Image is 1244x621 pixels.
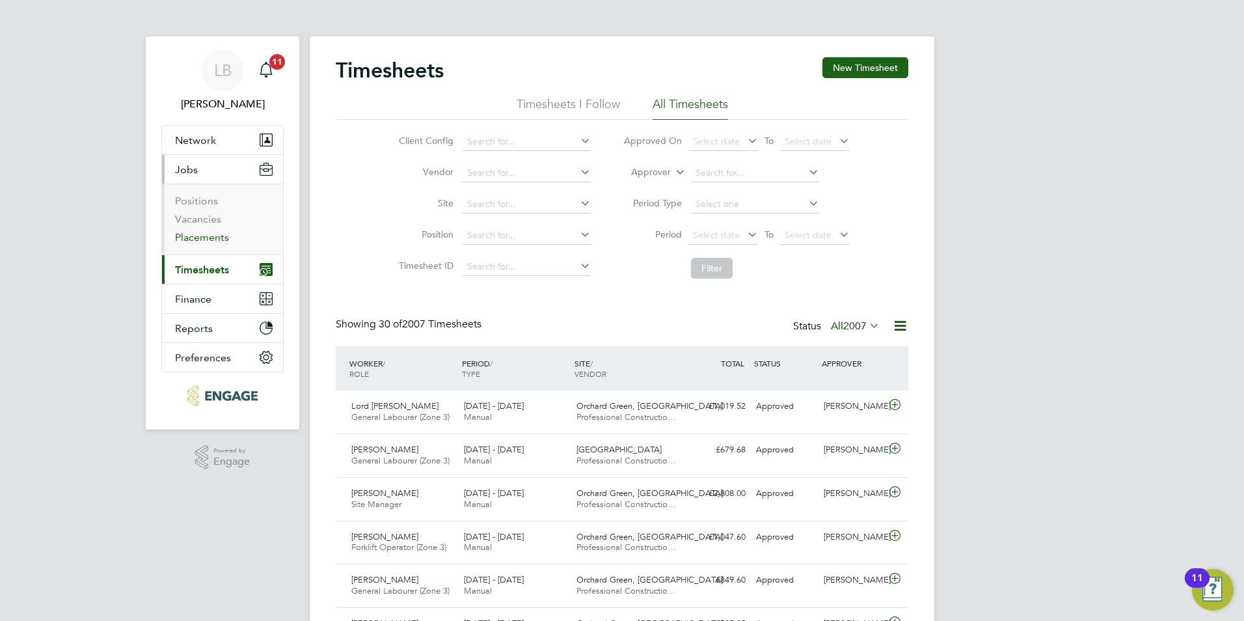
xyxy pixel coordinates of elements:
[379,318,402,331] span: 30 of
[395,260,453,271] label: Timesheet ID
[162,284,283,313] button: Finance
[464,400,524,411] span: [DATE] - [DATE]
[175,134,216,146] span: Network
[751,439,818,461] div: Approved
[831,320,880,333] label: All
[464,411,492,422] span: Manual
[351,455,450,466] span: General Labourer (Zone 3)
[175,213,221,225] a: Vacancies
[336,318,484,331] div: Showing
[761,132,777,149] span: To
[162,343,283,372] button: Preferences
[462,368,480,379] span: TYPE
[187,385,257,406] img: pcrnet-logo-retina.png
[464,574,524,585] span: [DATE] - [DATE]
[576,488,723,499] span: Orchard Green, [GEOGRAPHIC_DATA]
[751,527,818,548] div: Approved
[175,352,231,364] span: Preferences
[464,499,492,510] span: Manual
[822,57,908,78] button: New Timesheet
[576,542,676,553] span: Professional Constructio…
[576,585,676,596] span: Professional Constructio…
[175,163,198,176] span: Jobs
[576,574,723,585] span: Orchard Green, [GEOGRAPHIC_DATA]
[612,166,671,179] label: Approver
[213,445,250,456] span: Powered by
[464,488,524,499] span: [DATE] - [DATE]
[490,358,493,368] span: /
[146,36,299,430] nav: Main navigation
[623,197,682,209] label: Period Type
[691,195,819,214] input: Select one
[751,396,818,417] div: Approved
[195,445,250,470] a: Powered byEngage
[379,318,481,331] span: 2007 Timesheets
[575,368,606,379] span: VENDOR
[351,499,401,510] span: Site Manager
[683,483,751,504] div: £2,808.00
[395,197,453,209] label: Site
[175,322,213,335] span: Reports
[691,258,733,279] button: Filter
[818,396,886,417] div: [PERSON_NAME]
[175,195,218,207] a: Positions
[576,531,723,542] span: Orchard Green, [GEOGRAPHIC_DATA]
[351,574,418,585] span: [PERSON_NAME]
[351,411,450,422] span: General Labourer (Zone 3)
[351,531,418,542] span: [PERSON_NAME]
[576,444,662,455] span: [GEOGRAPHIC_DATA]
[162,314,283,342] button: Reports
[1191,578,1203,595] div: 11
[576,400,723,411] span: Orchard Green, [GEOGRAPHIC_DATA]
[395,166,453,178] label: Vendor
[818,352,886,375] div: APPROVER
[751,352,818,375] div: STATUS
[351,542,446,553] span: Forklift Operator (Zone 3)
[336,57,444,83] h2: Timesheets
[161,96,284,112] span: Lauren Bowron
[843,320,867,333] span: 2007
[464,444,524,455] span: [DATE] - [DATE]
[751,570,818,591] div: Approved
[213,456,250,467] span: Engage
[693,229,740,241] span: Select date
[162,126,283,154] button: Network
[576,411,676,422] span: Professional Constructio…
[395,228,453,240] label: Position
[351,488,418,499] span: [PERSON_NAME]
[346,352,459,385] div: WORKER
[693,135,740,147] span: Select date
[351,585,450,596] span: General Labourer (Zone 3)
[459,352,571,385] div: PERIOD
[464,531,524,542] span: [DATE] - [DATE]
[590,358,593,368] span: /
[162,155,283,184] button: Jobs
[818,527,886,548] div: [PERSON_NAME]
[793,318,882,336] div: Status
[463,164,591,182] input: Search for...
[576,499,676,510] span: Professional Constructio…
[161,385,284,406] a: Go to home page
[351,444,418,455] span: [PERSON_NAME]
[383,358,385,368] span: /
[463,195,591,214] input: Search for...
[785,229,832,241] span: Select date
[253,49,279,91] a: 11
[351,400,439,411] span: Lord [PERSON_NAME]
[395,135,453,146] label: Client Config
[161,49,284,112] a: LB[PERSON_NAME]
[761,226,777,243] span: To
[1192,569,1234,611] button: Open Resource Center, 11 new notifications
[517,96,620,120] li: Timesheets I Follow
[623,135,682,146] label: Approved On
[691,164,819,182] input: Search for...
[464,585,492,596] span: Manual
[464,455,492,466] span: Manual
[175,293,211,305] span: Finance
[269,54,285,70] span: 11
[571,352,684,385] div: SITE
[653,96,728,120] li: All Timesheets
[683,527,751,548] div: £1,047.60
[576,455,676,466] span: Professional Constructio…
[162,255,283,284] button: Timesheets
